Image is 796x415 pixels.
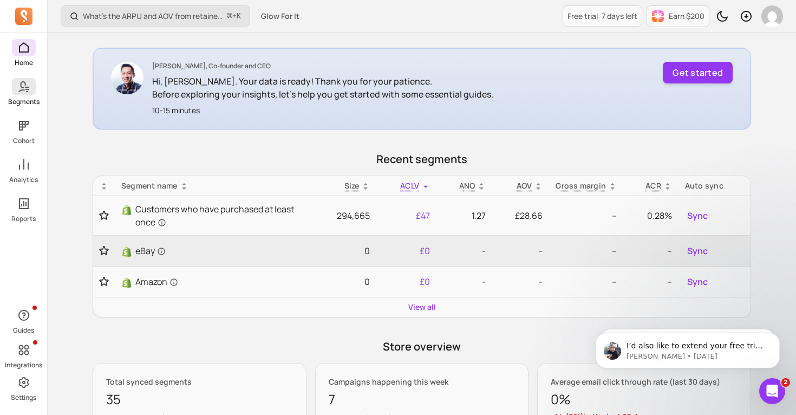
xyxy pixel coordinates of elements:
p: [PERSON_NAME], Co-founder and CEO [152,62,493,70]
p: AOV [517,180,532,191]
p: What’s the ARPU and AOV from retained customers? [83,11,223,22]
p: £0 [383,244,430,257]
button: Toggle favorite [100,245,108,256]
kbd: K [237,12,241,21]
p: Guides [13,326,34,335]
span: Amazon [135,275,178,288]
p: 0 [318,275,370,288]
button: Glow For It [255,7,306,26]
p: - [499,244,543,257]
p: Hi, [PERSON_NAME]. Your data is ready! Thank you for your patience. [152,75,493,88]
button: Sync [685,242,710,260]
p: 7 [329,390,516,409]
p: -- [556,209,617,222]
img: avatar [761,5,783,27]
span: Glow For It [261,11,299,22]
p: Settings [11,393,36,402]
span: + [227,10,241,22]
img: John Chao CEO [111,62,143,94]
div: Auto sync [685,180,744,191]
p: £47 [383,209,430,222]
span: ANO [459,180,475,191]
p: Home [15,59,33,67]
p: £28.66 [499,209,543,222]
p: Analytics [9,176,38,184]
a: ShopifyAmazon [121,275,305,288]
a: ShopifyeBay [121,244,305,257]
p: Store overview [93,339,751,354]
p: Reports [11,215,36,223]
span: ACLV [400,180,419,191]
div: Segment name [121,180,305,191]
p: 1.27 [443,209,486,222]
p: 0% [551,390,738,409]
p: -- [556,275,617,288]
button: Guides [12,304,36,337]
p: Gross margin [556,180,606,191]
p: Integrations [5,361,42,369]
p: Recent segments [93,152,751,167]
p: -- [630,244,672,257]
button: Sync [685,207,710,224]
button: Get started [663,62,733,83]
a: Free trial: 7 days left [563,5,642,27]
p: Average email click through rate (last 30 days) [551,377,738,387]
button: Toggle dark mode [712,5,733,27]
p: -- [556,244,617,257]
span: Customers who have purchased at least once [135,203,305,229]
span: eBay [135,244,166,257]
p: 10-15 minutes [152,105,493,116]
p: Segments [8,98,40,106]
iframe: Intercom live chat [759,378,785,404]
button: Toggle favorite [100,276,108,287]
p: - [443,244,486,257]
p: 35 [106,390,293,409]
p: Earn $200 [669,11,704,22]
span: Sync [687,244,708,257]
button: Sync [685,273,710,290]
button: Toggle favorite [100,210,108,221]
iframe: Intercom notifications message [579,310,796,386]
p: ACR [645,180,661,191]
p: 294,665 [318,209,370,222]
p: Free trial: 7 days left [567,11,637,22]
p: Campaigns happening this week [329,377,516,387]
p: 0.28% [630,209,672,222]
p: -- [630,275,672,288]
button: What’s the ARPU and AOV from retained customers?⌘+K [61,5,250,27]
kbd: ⌘ [227,10,233,23]
a: ShopifyCustomers who have purchased at least once [121,203,305,229]
p: Total synced segments [106,377,293,387]
img: Shopify [121,205,132,216]
p: - [499,275,543,288]
p: £0 [383,275,430,288]
p: 0 [318,244,370,257]
span: 2 [781,378,790,387]
img: Shopify [121,247,132,257]
span: Sync [687,275,708,288]
a: View all [408,302,436,313]
button: Earn $200 [647,5,709,27]
p: Before exploring your insights, let's help you get started with some essential guides. [152,88,493,101]
img: Shopify [121,277,132,288]
p: Cohort [13,137,35,145]
span: Size [344,180,360,191]
p: - [443,275,486,288]
span: Sync [687,209,708,222]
